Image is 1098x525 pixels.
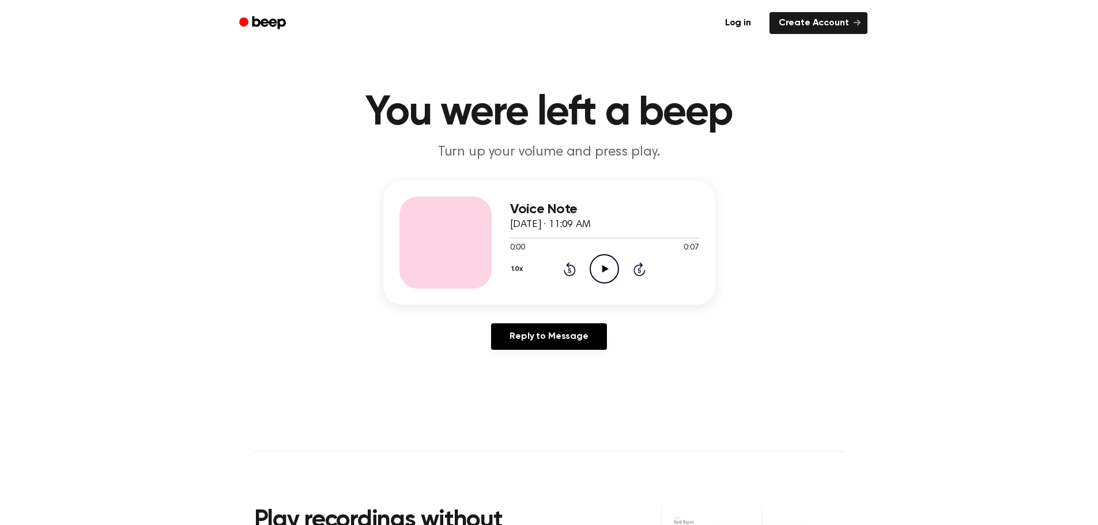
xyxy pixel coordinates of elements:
[510,242,525,254] span: 0:00
[254,92,844,134] h1: You were left a beep
[510,259,527,279] button: 1.0x
[714,10,763,36] a: Log in
[491,323,606,350] a: Reply to Message
[510,202,699,217] h3: Voice Note
[510,220,591,230] span: [DATE] · 11:09 AM
[231,12,296,35] a: Beep
[328,143,771,162] p: Turn up your volume and press play.
[684,242,699,254] span: 0:07
[769,12,867,34] a: Create Account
